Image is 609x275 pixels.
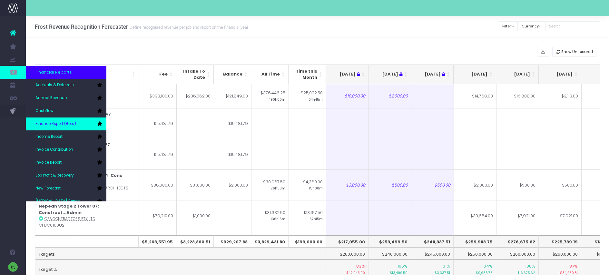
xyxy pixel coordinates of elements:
td: $3,000.00 [326,169,369,200]
th: $276,675.62 [496,235,539,248]
td: $376,446.25 [251,84,289,108]
small: 126h30m [270,185,285,191]
td: $260,000.00 [326,248,368,260]
td: $260,000.00 [496,248,539,260]
button: Show Unsecured [552,47,597,57]
small: 57h15m [309,216,323,221]
td: $2,000.00 [369,84,411,108]
td: Targets [35,248,326,260]
span: 87% [569,263,578,270]
td: $49,160.00 [177,231,214,261]
span: 101% [441,263,450,270]
th: Oct 25: activate to sort column ascending [496,65,539,84]
td: $4,360.00 [289,169,326,200]
td: $13,167.50 [289,200,326,231]
td: $121,849.00 [214,84,251,108]
small: 15h00m [309,185,323,191]
a: Annual Revenue [26,92,106,105]
strong: Nepean Stage 2 Tower 07: Construct...Admin [39,203,99,216]
a: Job Profit & Recovery [26,169,106,182]
a: Accruals & Deferrals [26,79,106,92]
td: $260,000.00 [539,248,581,260]
td: $218,252.50 [251,231,289,261]
td: $38,000.00 [139,169,177,200]
td: $1,000.00 [177,200,214,231]
small: 104h45m [308,96,323,102]
td: $3,113.00 [539,84,582,108]
small: 136h15m [271,216,285,221]
th: $253,499.50 [368,235,411,248]
span: 106% [525,263,535,270]
span: Job Profit & Recovery [35,173,74,178]
th: $259,983.75 [454,235,496,248]
a: Income Report [26,130,106,143]
span: Income Report [35,134,63,140]
td: $14,768.00 [454,84,496,108]
td: $245,000.00 [411,248,454,260]
th: $3,829,431.80 [251,235,289,248]
th: $199,000.00 [289,235,326,248]
span: New Forecast [35,186,61,191]
button: Filter [499,21,518,31]
td: $31,000.00 [177,169,214,200]
strong: [PERSON_NAME] - P5 Contract Documentation... [39,234,110,246]
span: 83% [356,263,365,270]
small: 1490h00m [268,96,285,102]
a: Invoice Report [26,156,106,169]
th: $3,223,860.51 [176,235,214,248]
td: $49,160.00 [139,231,177,261]
input: Search... [545,21,600,31]
td: $500.00 [496,169,539,200]
span: Show Unsecured [561,49,593,55]
th: Intake To Date: activate to sort column ascending [176,65,214,84]
td: $25,022.50 [289,84,326,108]
span: 106% [398,263,408,270]
td: $16,808.00 [496,84,539,108]
span: Finance Report (Beta) [35,121,76,127]
small: Define recognised revenue per job and report on the financial year [128,24,248,30]
td: $79,210.00 [139,200,177,231]
span: Accruals & Deferrals [35,82,74,88]
td: : CPBC0100U2 [35,200,139,231]
td: $500.00 [411,169,454,200]
th: All Time: activate to sort column ascending [251,65,289,84]
a: Invoice Contribution [26,143,106,156]
td: $10,000.00 [326,84,369,108]
td: $500.00 [369,169,411,200]
span: Financial Reports [35,69,72,76]
a: Finance Report (Beta) [26,117,106,130]
td: $15,481.79 [139,108,177,139]
img: images/default_profile_image.png [8,262,18,272]
th: $217,055.00 [326,235,368,248]
td: $7,921.00 [496,200,539,231]
span: Invoice Report [35,160,62,166]
abbr: CPB Contractors Pty Ltd [44,216,95,221]
td: : BVNA0032U [35,231,139,261]
th: Nov 25: activate to sort column ascending [539,65,581,84]
td: $31,632.50 [251,200,289,231]
td: $30,967.50 [251,169,289,200]
td: $15,481.79 [139,139,177,169]
th: Fee: activate to sort column ascending [139,65,176,84]
th: $225,739.19 [539,235,581,248]
td: $393,100.00 [139,84,177,108]
th: Balance: activate to sort column ascending [214,65,251,84]
td: $240,000.00 [368,248,411,260]
a: [MEDICAL_DATA] Report [26,195,106,208]
td: $15,481.79 [214,139,251,169]
th: $5,263,551.95 [139,235,176,248]
span: Annual Revenue [35,95,67,101]
th: Sep 25: activate to sort column ascending [454,65,496,84]
td: $236,562.00 [177,84,214,108]
h3: Frost Revenue Recognition Forecaster [35,24,248,30]
td: $2,000.00 [454,169,496,200]
td: $15,481.79 [214,108,251,139]
td: $7,921.00 [539,200,582,231]
th: $248,337.51 [411,235,454,248]
a: Cashflow [26,105,106,117]
th: $929,207.88 [214,235,251,248]
th: Jul 25 : activate to sort column ascending [368,65,411,84]
span: 104% [482,263,493,270]
span: Invoice Contribution [35,147,73,153]
span: Cashflow [35,108,54,114]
